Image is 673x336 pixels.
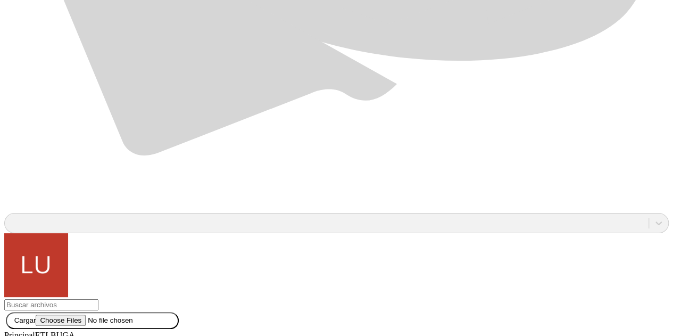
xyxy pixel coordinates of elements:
button: Cargar [6,312,178,329]
input: Buscar archivos [4,299,98,310]
input: Cargar [36,315,170,326]
img: luisa.buitrago@finca.co profile pic [4,233,68,297]
label: Cargar [14,316,171,324]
